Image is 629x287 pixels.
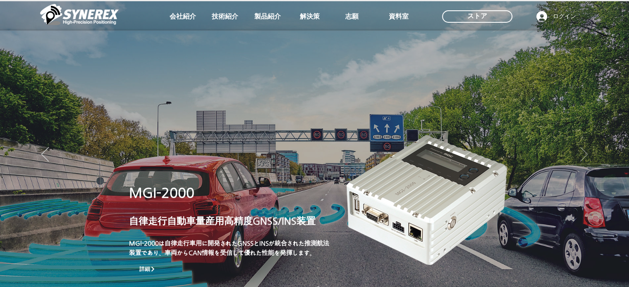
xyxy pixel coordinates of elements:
span: MGl-2000は自律走行車用に開発されたGNSSとINSが統合された推測航法 装置であり、車両からCAN情報を受信して優れた性能を発揮します。 [129,240,329,256]
a: 会社紹介 [162,8,203,25]
img: シナレックス_White_simbol_大地1.png [40,2,119,27]
a: 志願 [331,8,373,25]
a: 解決策 [289,8,330,25]
span: ストア [467,12,487,21]
span: 自律走行自動車量産用高精度GNSS/INS装置 [129,216,316,226]
div: ストア [442,10,512,23]
span: MGI-2000 [129,185,194,201]
span: 技術紹介 [212,12,238,21]
a: 製品紹介 [247,8,288,25]
img: MGI-2000-removebg-preview.png [344,125,512,268]
iframe: Wix Chat [525,251,629,287]
button: 前の [41,147,49,163]
a: 資料室 [378,8,419,25]
span: 詳細 [139,266,150,273]
span: 会社紹介 [170,12,196,21]
span: 製品紹介 [254,12,281,21]
span: 解決策 [300,12,320,21]
button: 次へ [580,147,588,163]
span: 志願 [345,12,359,21]
span: ログイン [550,12,579,21]
a: 技術紹介 [204,8,246,25]
a: 詳細 [127,264,169,274]
button: ログイン [531,9,578,24]
span: 資料室 [389,12,409,21]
